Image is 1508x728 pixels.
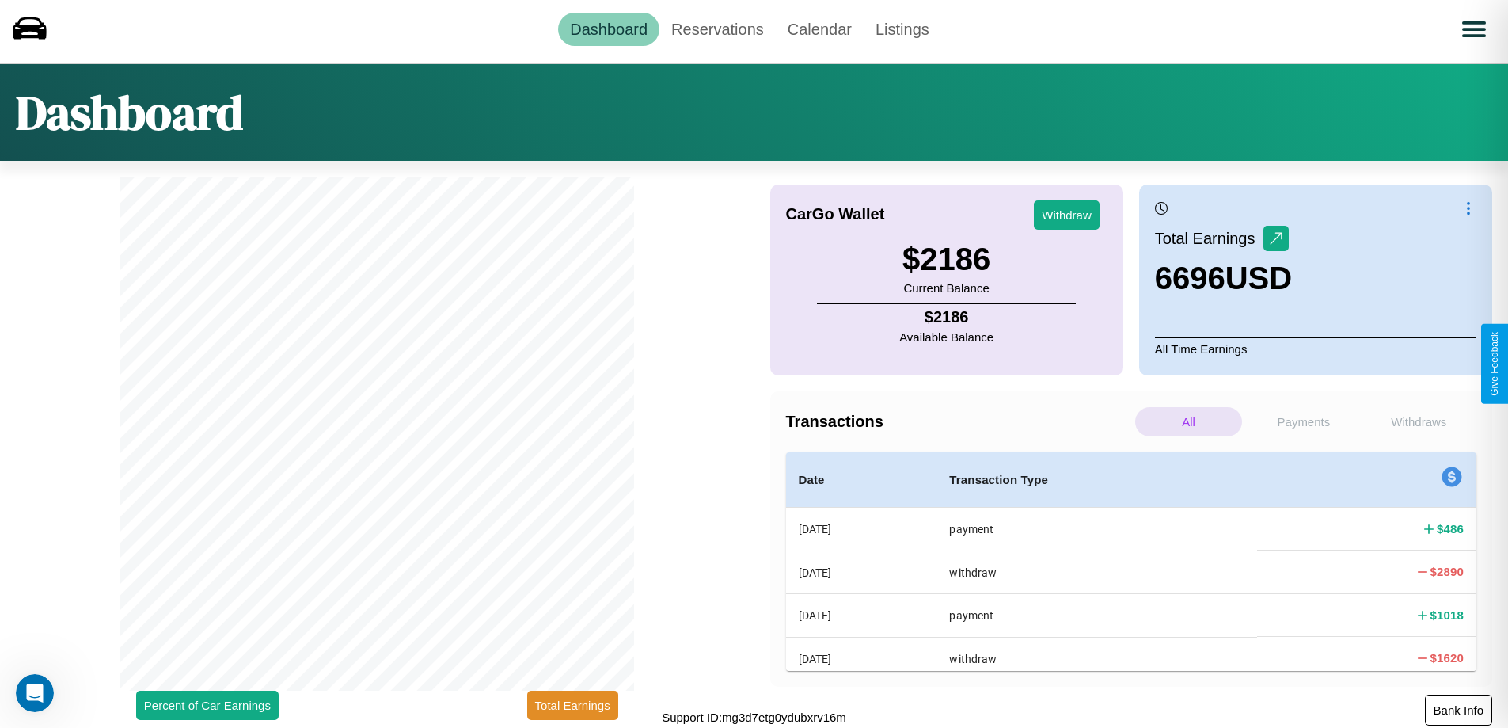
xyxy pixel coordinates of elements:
[902,277,990,299] p: Current Balance
[1437,520,1464,537] h4: $ 486
[899,326,993,348] p: Available Balance
[786,551,937,593] th: [DATE]
[1452,7,1496,51] button: Open menu
[786,508,937,551] th: [DATE]
[662,707,846,728] p: Support ID: mg3d7etg0ydubxrv16m
[1489,332,1500,396] div: Give Feedback
[136,691,279,720] button: Percent of Car Earnings
[799,471,925,490] h4: Date
[949,471,1244,490] h4: Transaction Type
[1366,407,1472,436] p: Withdraws
[1155,224,1263,253] p: Total Earnings
[659,13,776,46] a: Reservations
[1155,337,1476,360] p: All Time Earnings
[16,674,54,712] iframe: Intercom live chat
[936,508,1257,551] th: payment
[558,13,659,46] a: Dashboard
[1430,607,1464,623] h4: $ 1018
[1034,200,1100,230] button: Withdraw
[1135,407,1242,436] p: All
[902,242,990,277] h3: $ 2186
[786,205,885,223] h4: CarGo Wallet
[936,551,1257,593] th: withdraw
[1430,650,1464,666] h4: $ 1620
[527,691,618,720] button: Total Earnings
[936,637,1257,680] th: withdraw
[936,594,1257,637] th: payment
[786,413,1131,431] h4: Transactions
[776,13,864,46] a: Calendar
[899,308,993,326] h4: $ 2186
[786,637,937,680] th: [DATE]
[1250,407,1357,436] p: Payments
[786,594,937,637] th: [DATE]
[1425,695,1492,726] button: Bank Info
[864,13,941,46] a: Listings
[16,80,243,145] h1: Dashboard
[1155,261,1292,296] h3: 6696 USD
[1430,563,1464,580] h4: $ 2890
